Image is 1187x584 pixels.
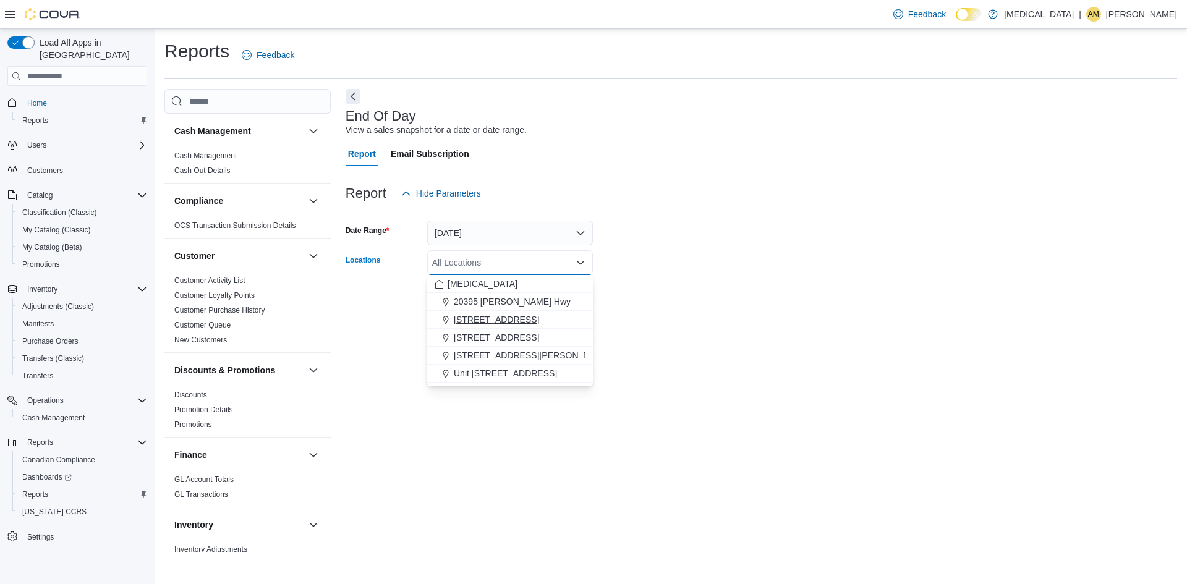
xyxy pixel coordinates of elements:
[22,282,62,297] button: Inventory
[174,490,228,499] a: GL Transactions
[164,273,331,352] div: Customer
[164,387,331,437] div: Discounts & Promotions
[7,88,147,578] nav: Complex example
[174,364,275,376] h3: Discounts & Promotions
[427,275,593,293] button: [MEDICAL_DATA]
[12,204,152,221] button: Classification (Classic)
[346,89,360,104] button: Next
[174,125,304,137] button: Cash Management
[174,195,304,207] button: Compliance
[22,208,97,218] span: Classification (Classic)
[174,221,296,230] a: OCS Transaction Submission Details
[174,151,237,160] a: Cash Management
[12,315,152,332] button: Manifests
[22,393,69,408] button: Operations
[22,472,72,482] span: Dashboards
[306,363,321,378] button: Discounts & Promotions
[174,151,237,161] span: Cash Management
[27,98,47,108] span: Home
[174,195,223,207] h3: Compliance
[17,368,58,383] a: Transfers
[454,331,539,344] span: [STREET_ADDRESS]
[22,353,84,363] span: Transfers (Classic)
[2,281,152,298] button: Inventory
[306,517,321,532] button: Inventory
[22,393,147,408] span: Operations
[17,316,59,331] a: Manifests
[164,39,229,64] h1: Reports
[17,205,147,220] span: Classification (Classic)
[22,138,51,153] button: Users
[22,319,54,329] span: Manifests
[257,49,294,61] span: Feedback
[427,347,593,365] button: [STREET_ADDRESS][PERSON_NAME]
[17,222,96,237] a: My Catalog (Classic)
[17,487,147,502] span: Reports
[174,405,233,415] span: Promotion Details
[174,320,231,330] span: Customer Queue
[174,166,231,175] a: Cash Out Details
[22,163,68,178] a: Customers
[427,311,593,329] button: [STREET_ADDRESS]
[17,316,147,331] span: Manifests
[17,299,147,314] span: Adjustments (Classic)
[17,410,90,425] a: Cash Management
[1079,7,1081,22] p: |
[27,166,63,176] span: Customers
[174,391,207,399] a: Discounts
[174,276,245,286] span: Customer Activity List
[17,351,89,366] a: Transfers (Classic)
[22,302,94,311] span: Adjustments (Classic)
[454,295,571,308] span: 20395 [PERSON_NAME] Hwy
[12,112,152,129] button: Reports
[174,545,247,554] a: Inventory Adjustments
[12,486,152,503] button: Reports
[427,329,593,347] button: [STREET_ADDRESS]
[416,187,481,200] span: Hide Parameters
[427,221,593,245] button: [DATE]
[17,334,83,349] a: Purchase Orders
[174,405,233,414] a: Promotion Details
[27,140,46,150] span: Users
[174,290,255,300] span: Customer Loyalty Points
[174,336,227,344] a: New Customers
[454,313,539,326] span: [STREET_ADDRESS]
[908,8,946,20] span: Feedback
[174,250,304,262] button: Customer
[22,489,48,499] span: Reports
[1106,7,1177,22] p: [PERSON_NAME]
[22,225,91,235] span: My Catalog (Classic)
[27,438,53,447] span: Reports
[22,188,57,203] button: Catalog
[174,291,255,300] a: Customer Loyalty Points
[174,221,296,231] span: OCS Transaction Submission Details
[22,95,147,110] span: Home
[22,282,147,297] span: Inventory
[427,275,593,383] div: Choose from the following options
[27,284,57,294] span: Inventory
[17,113,147,128] span: Reports
[164,218,331,238] div: Compliance
[174,250,215,262] h3: Customer
[17,452,147,467] span: Canadian Compliance
[12,468,152,486] a: Dashboards
[164,472,331,507] div: Finance
[346,186,386,201] h3: Report
[2,161,152,179] button: Customers
[1088,7,1099,22] span: AM
[12,503,152,520] button: [US_STATE] CCRS
[174,475,234,484] a: GL Account Totals
[27,396,64,405] span: Operations
[22,530,59,544] a: Settings
[174,420,212,430] span: Promotions
[17,487,53,502] a: Reports
[25,8,80,20] img: Cova
[17,334,147,349] span: Purchase Orders
[2,528,152,546] button: Settings
[17,299,99,314] a: Adjustments (Classic)
[454,349,611,362] span: [STREET_ADDRESS][PERSON_NAME]
[12,350,152,367] button: Transfers (Classic)
[427,293,593,311] button: 20395 [PERSON_NAME] Hwy
[35,36,147,61] span: Load All Apps in [GEOGRAPHIC_DATA]
[12,332,152,350] button: Purchase Orders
